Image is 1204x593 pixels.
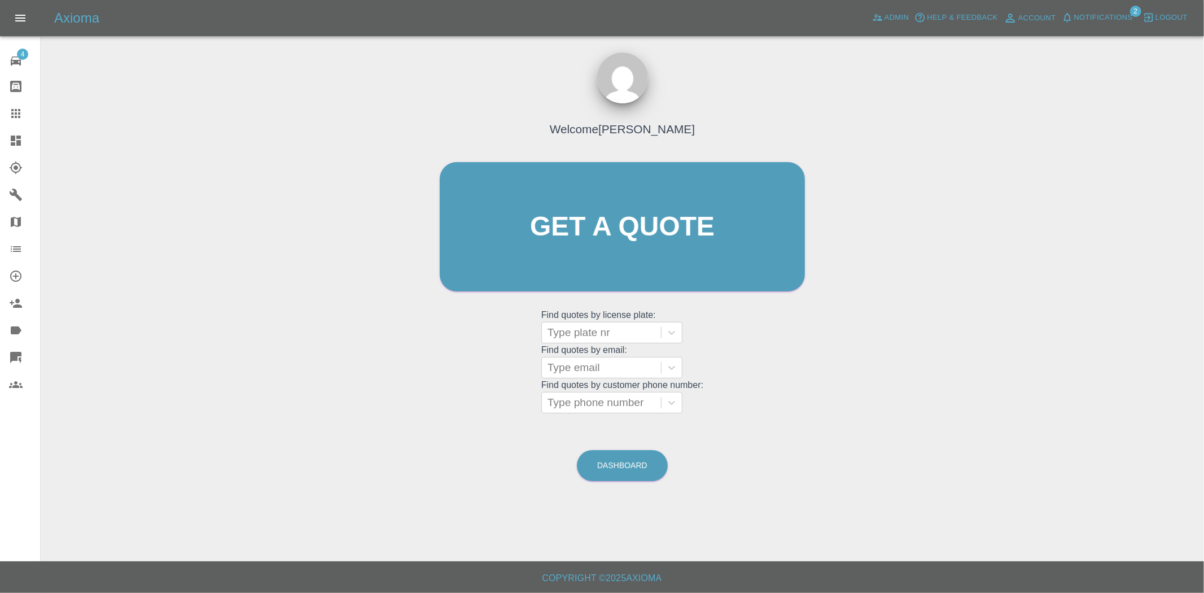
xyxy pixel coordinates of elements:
[541,380,703,413] grid: Find quotes by customer phone number:
[597,53,648,103] img: ...
[9,570,1195,586] h6: Copyright © 2025 Axioma
[550,120,695,138] h4: Welcome [PERSON_NAME]
[1155,11,1188,24] span: Logout
[1018,12,1056,25] span: Account
[1140,9,1190,27] button: Logout
[1001,9,1059,27] a: Account
[1074,11,1133,24] span: Notifications
[541,310,703,343] grid: Find quotes by license plate:
[1130,6,1141,17] span: 2
[541,345,703,378] grid: Find quotes by email:
[7,5,34,32] button: Open drawer
[927,11,997,24] span: Help & Feedback
[869,9,912,27] a: Admin
[54,9,99,27] h5: Axioma
[17,49,28,60] span: 4
[1059,9,1136,27] button: Notifications
[577,450,668,481] a: Dashboard
[885,11,909,24] span: Admin
[912,9,1000,27] button: Help & Feedback
[440,162,805,291] a: Get a quote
